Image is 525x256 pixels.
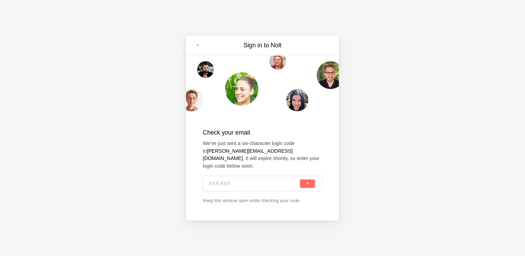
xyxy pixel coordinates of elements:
p: Keep this window open while checking your code. [203,197,322,204]
p: We've just sent a six-character login code to . It will expire shortly, so enter your login code ... [203,140,322,170]
h2: Check your email [203,128,322,137]
h3: Sign in to Nolt [204,41,321,50]
strong: [PERSON_NAME][EMAIL_ADDRESS][DOMAIN_NAME] [203,148,293,161]
input: XXX-XXX [209,176,299,191]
